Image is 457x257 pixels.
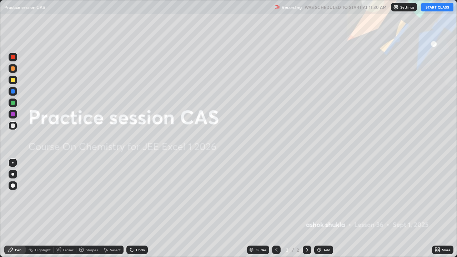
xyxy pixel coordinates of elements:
[110,248,121,252] div: Select
[15,248,21,252] div: Pen
[275,4,280,10] img: recording.375f2c34.svg
[282,5,302,10] p: Recording
[442,248,451,252] div: More
[316,247,322,253] img: add-slide-button
[296,247,300,253] div: 2
[400,5,414,9] p: Settings
[4,4,45,10] p: Practice session CAS
[136,248,145,252] div: Undo
[63,248,74,252] div: Eraser
[292,248,294,252] div: /
[421,3,453,11] button: START CLASS
[256,248,266,252] div: Slides
[283,248,291,252] div: 2
[35,248,51,252] div: Highlight
[323,248,330,252] div: Add
[305,4,387,10] h5: WAS SCHEDULED TO START AT 11:30 AM
[393,4,399,10] img: class-settings-icons
[86,248,98,252] div: Shapes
